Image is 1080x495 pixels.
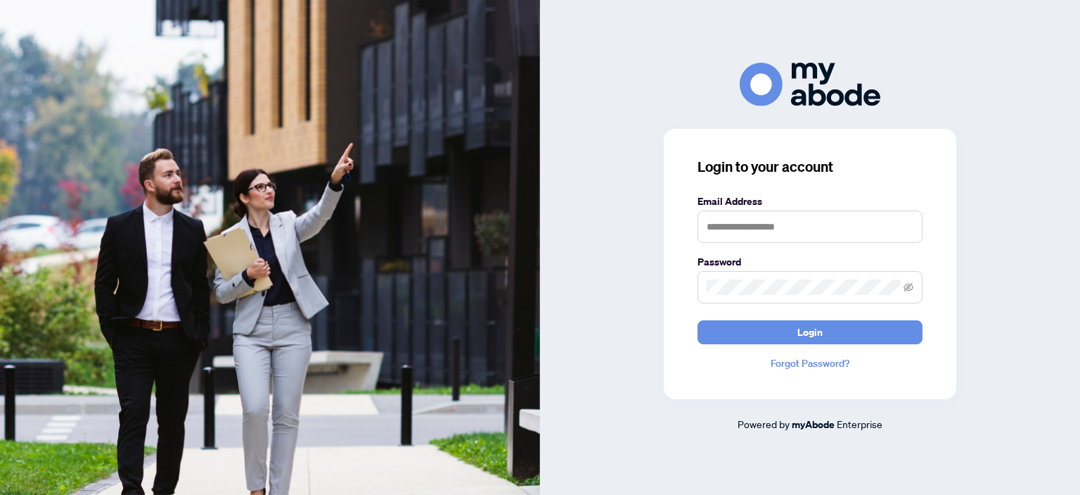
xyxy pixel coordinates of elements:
[697,157,922,177] h3: Login to your account
[697,320,922,344] button: Login
[697,194,922,209] label: Email Address
[697,254,922,270] label: Password
[740,63,880,106] img: ma-logo
[797,321,823,344] span: Login
[697,356,922,371] a: Forgot Password?
[837,418,882,430] span: Enterprise
[904,282,913,292] span: eye-invisible
[792,417,835,432] a: myAbode
[738,418,790,430] span: Powered by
